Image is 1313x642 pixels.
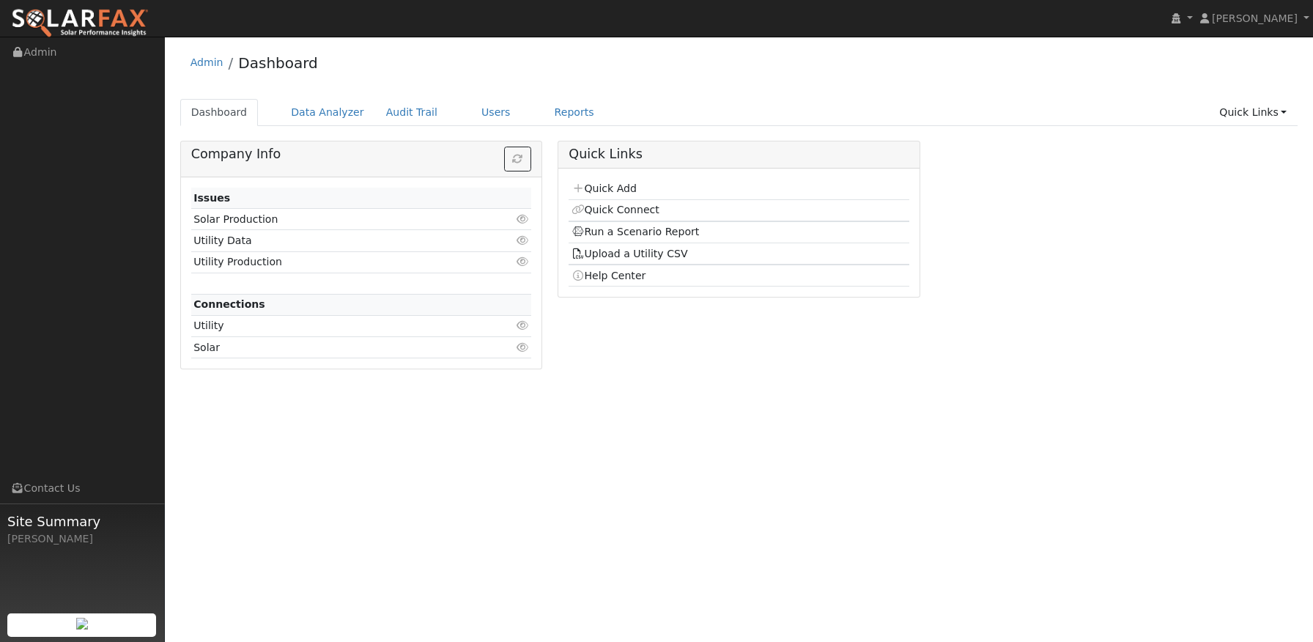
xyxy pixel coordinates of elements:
a: Quick Links [1208,99,1298,126]
a: Quick Add [572,182,637,194]
strong: Issues [193,192,230,204]
a: Run a Scenario Report [572,226,700,237]
td: Utility [191,315,476,336]
td: Utility Production [191,251,476,273]
i: Click to view [516,214,529,224]
i: Click to view [516,320,529,331]
a: Help Center [572,270,646,281]
a: Reports [544,99,605,126]
a: Upload a Utility CSV [572,248,688,259]
span: [PERSON_NAME] [1212,12,1298,24]
a: Admin [191,56,223,68]
a: Data Analyzer [280,99,375,126]
a: Quick Connect [572,204,659,215]
a: Dashboard [180,99,259,126]
td: Solar Production [191,209,476,230]
i: Click to view [516,257,529,267]
a: Audit Trail [375,99,448,126]
h5: Company Info [191,147,531,162]
strong: Connections [193,298,265,310]
i: Click to view [516,342,529,353]
div: [PERSON_NAME] [7,531,157,547]
td: Solar [191,337,476,358]
img: SolarFax [11,8,149,39]
a: Users [470,99,522,126]
span: Site Summary [7,512,157,531]
h5: Quick Links [569,147,909,162]
img: retrieve [76,618,88,630]
a: Dashboard [238,54,318,72]
i: Click to view [516,235,529,246]
td: Utility Data [191,230,476,251]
